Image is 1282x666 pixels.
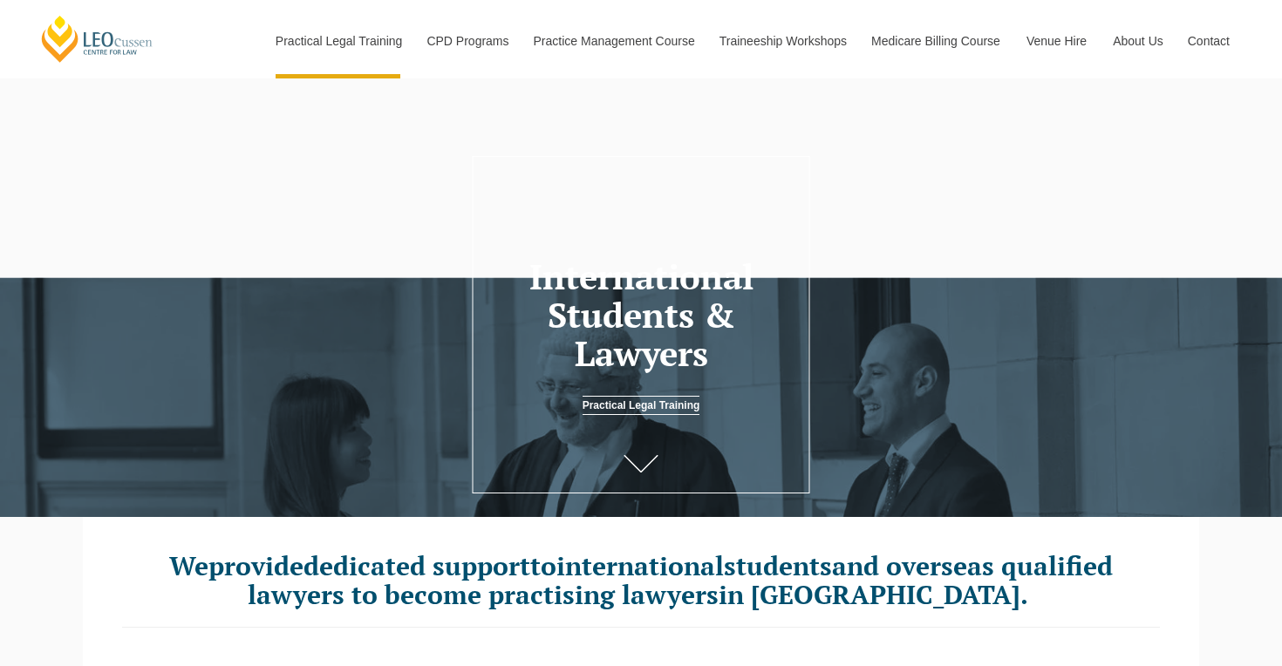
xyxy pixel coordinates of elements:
[303,548,530,583] span: dedicated support
[413,3,520,78] a: CPD Programs
[858,3,1013,78] a: Medicare Billing Course
[208,548,303,583] span: provide
[488,257,795,372] h1: International Students & Lawyers
[263,3,414,78] a: Practical Legal Training
[719,577,1028,612] span: in [GEOGRAPHIC_DATA].
[248,548,1114,612] span: and overseas qualified lawyers
[706,577,719,612] span: s
[169,548,208,583] span: We
[1013,3,1100,78] a: Venue Hire
[39,14,155,64] a: [PERSON_NAME] Centre for Law
[530,548,556,583] span: to
[556,548,724,583] span: international
[724,548,832,583] span: students
[1100,3,1175,78] a: About Us
[583,396,700,415] a: Practical Legal Training
[351,577,706,612] span: to become practising lawyer
[521,3,706,78] a: Practice Management Course
[1175,3,1243,78] a: Contact
[706,3,858,78] a: Traineeship Workshops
